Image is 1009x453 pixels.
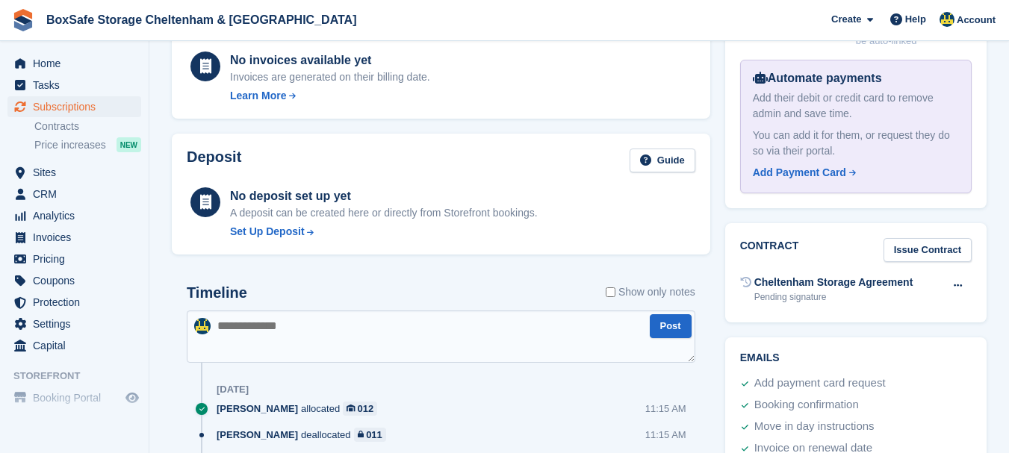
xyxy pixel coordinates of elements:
span: Home [33,53,122,74]
a: menu [7,270,141,291]
a: menu [7,184,141,204]
a: menu [7,53,141,74]
span: Booking Portal [33,387,122,408]
p: A deposit can be created here or directly from Storefront bookings. [230,205,538,221]
a: menu [7,205,141,226]
div: Move in day instructions [754,418,875,436]
img: stora-icon-8386f47178a22dfd0bd8f6a31ec36ba5ce8667c1dd55bd0f319d3a0aa187defe.svg [12,9,34,31]
div: Add payment card request [754,375,886,393]
a: Add Payment Card [753,165,953,181]
div: Learn More [230,88,286,104]
a: 011 [354,428,386,442]
span: [PERSON_NAME] [217,402,298,416]
a: menu [7,96,141,117]
span: Protection [33,292,122,313]
span: Account [957,13,996,28]
a: BoxSafe Storage Cheltenham & [GEOGRAPHIC_DATA] [40,7,362,32]
img: Kim Virabi [940,12,954,27]
span: Coupons [33,270,122,291]
div: NEW [117,137,141,152]
a: Issue Contract [884,238,972,263]
a: menu [7,249,141,269]
div: Add their debit or credit card to remove admin and save time. [753,90,959,122]
button: Post [650,314,692,339]
span: Settings [33,313,122,334]
a: Learn More [230,88,430,104]
input: Show only notes [606,284,615,300]
div: 11:15 AM [645,402,686,416]
h2: Deposit [187,149,241,173]
label: Show only notes [606,284,695,300]
div: [DATE] [217,384,249,396]
a: 012 [343,402,377,416]
span: Pricing [33,249,122,269]
span: Analytics [33,205,122,226]
span: CRM [33,184,122,204]
span: Sites [33,162,122,183]
span: Subscriptions [33,96,122,117]
a: menu [7,75,141,96]
div: No invoices available yet [230,51,430,69]
img: Kim Virabi [194,318,211,334]
a: Preview store [123,389,141,407]
h2: Contract [740,238,799,263]
a: menu [7,313,141,334]
a: menu [7,227,141,248]
a: menu [7,162,141,183]
span: [PERSON_NAME] [217,428,298,442]
h2: Timeline [187,284,247,302]
div: Pending signature [754,290,913,304]
div: Set Up Deposit [230,224,305,240]
span: Storefront [13,369,149,384]
a: Set Up Deposit [230,224,538,240]
span: Create [831,12,861,27]
h2: Emails [740,352,972,364]
div: Add Payment Card [753,165,846,181]
div: allocated [217,402,385,416]
div: Booking confirmation [754,396,859,414]
a: menu [7,292,141,313]
div: You can add it for them, or request they do so via their portal. [753,128,959,159]
div: Cheltenham Storage Agreement [754,275,913,290]
div: deallocated [217,428,394,442]
div: No deposit set up yet [230,187,538,205]
a: Guide [630,149,695,173]
a: menu [7,335,141,356]
span: Invoices [33,227,122,248]
div: 012 [358,402,374,416]
span: Price increases [34,138,106,152]
a: Contracts [34,119,141,134]
div: Invoices are generated on their billing date. [230,69,430,85]
div: 11:15 AM [645,428,686,442]
div: 011 [366,428,382,442]
span: Capital [33,335,122,356]
a: Price increases NEW [34,137,141,153]
div: Automate payments [753,69,959,87]
a: menu [7,387,141,408]
span: Tasks [33,75,122,96]
span: Help [905,12,926,27]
